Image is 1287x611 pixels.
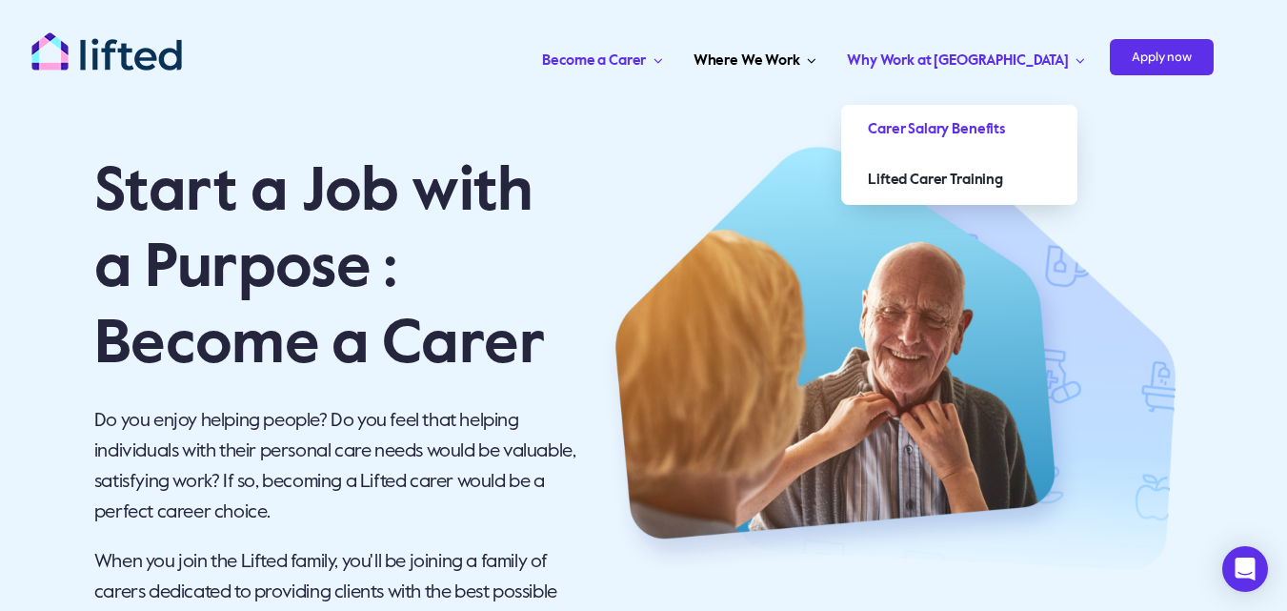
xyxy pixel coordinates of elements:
[1222,546,1268,592] div: Open Intercom Messenger
[542,46,646,76] span: Become a Carer
[94,162,545,376] span: Start a Job with a Purpose : Become a Carer
[536,29,668,86] a: Become a Carer
[868,114,1005,145] span: Carer Salary Benefits
[688,29,822,86] a: Where We Work
[604,143,1176,571] img: Hero 1
[94,412,576,522] span: Do you enjoy helping people? Do you feel that helping individuals with their personal care needs ...
[841,155,1077,205] a: Lifted Carer Training
[320,29,1214,86] nav: Carer Jobs Menu
[30,31,183,51] a: lifted-logo
[868,165,1003,195] span: Lifted Carer Training
[841,105,1077,154] a: Carer Salary Benefits
[847,46,1069,76] span: Why Work at [GEOGRAPHIC_DATA]
[1110,39,1214,75] span: Apply now
[694,46,800,76] span: Where We Work
[1110,29,1214,86] a: Apply now
[841,29,1091,86] a: Why Work at [GEOGRAPHIC_DATA]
